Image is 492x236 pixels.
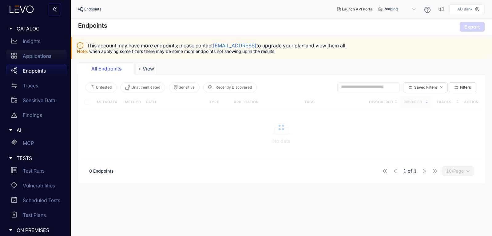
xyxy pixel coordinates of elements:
[6,137,67,152] a: MCP
[414,85,437,90] span: Saved Filters
[131,85,160,90] span: Unauthenticated
[9,128,13,132] span: caret-right
[52,7,57,12] span: double-left
[208,85,212,90] span: clock-circle
[9,228,13,232] span: caret-right
[440,86,443,89] span: down
[77,49,89,54] span: Note:
[23,212,46,218] p: Test Plans
[23,53,51,59] p: Applications
[460,22,485,32] button: Export
[6,165,67,179] a: Test Runs
[6,179,67,194] a: Vulnerabilities
[23,112,42,118] p: Findings
[83,66,129,71] div: All Endpoints
[6,65,67,79] a: Endpoints
[120,82,165,92] button: Unauthenticated
[23,183,55,188] p: Vulnerabilities
[342,7,373,11] span: Launch API Portal
[17,155,62,161] span: TESTS
[4,152,67,165] div: TESTS
[23,38,40,44] p: Insights
[403,168,406,174] span: 1
[89,168,114,174] span: 0 Endpoints
[403,82,448,92] button: Saved Filtersdown
[385,4,417,14] span: staging
[17,127,62,133] span: AI
[96,85,112,90] span: Untested
[449,82,476,92] button: Filters
[457,7,473,11] p: AU Bank
[6,50,67,65] a: Applications
[87,43,347,48] span: This account may have more endpoints; please contact to upgrade your plan and view them all.
[6,194,67,209] a: Scheduled Tests
[78,22,107,29] h4: Endpoints
[6,109,67,124] a: Findings
[6,35,67,50] a: Insights
[85,82,117,92] button: Untested
[23,98,55,103] p: Sensitive Data
[23,140,34,146] p: MCP
[9,26,13,31] span: caret-right
[9,156,13,160] span: caret-right
[203,82,257,92] button: clock-circleRecently Discovered
[4,124,67,137] div: AI
[414,168,417,174] span: 1
[17,227,62,233] span: ON PREMISES
[4,22,67,35] div: CATALOG
[460,85,471,90] span: Filters
[11,112,17,118] span: warning
[135,62,157,75] button: Add tab
[213,42,256,49] a: [EMAIL_ADDRESS]
[6,209,67,224] a: Test Plans
[179,85,195,90] span: Sensitive
[403,168,417,174] span: of
[169,82,200,92] button: Sensitive
[6,94,67,109] a: Sensitive Data
[17,26,62,31] span: CATALOG
[216,85,252,90] span: Recently Discovered
[23,168,45,174] p: Test Runs
[446,166,470,176] span: 10/Page
[6,79,67,94] a: Traces
[23,68,46,74] p: Endpoints
[84,7,101,11] span: Endpoints
[23,83,38,88] p: Traces
[23,198,60,203] p: Scheduled Tests
[49,3,61,15] button: double-left
[11,82,17,89] span: swap
[77,49,487,54] p: when applying some filters there may be some more endpoints not showing up in the results.
[332,4,378,14] button: Launch API Portal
